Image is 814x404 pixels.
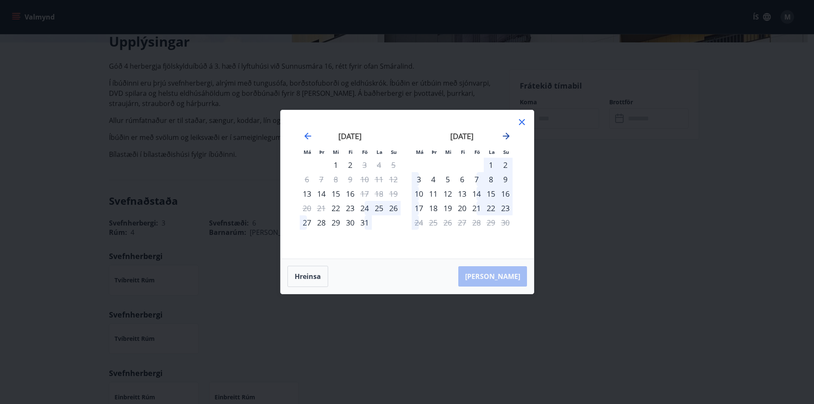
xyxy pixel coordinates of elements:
[372,201,386,215] td: Choose laugardagur, 25. október 2025 as your check-in date. It’s available.
[469,215,484,230] td: Not available. föstudagur, 28. nóvember 2025
[372,158,386,172] td: Not available. laugardagur, 4. október 2025
[343,215,357,230] div: 30
[412,172,426,187] td: Choose mánudagur, 3. nóvember 2025 as your check-in date. It’s available.
[304,149,311,155] small: Má
[300,172,314,187] td: Not available. mánudagur, 6. október 2025
[484,187,498,201] td: Choose laugardagur, 15. nóvember 2025 as your check-in date. It’s available.
[362,149,368,155] small: Fö
[469,201,484,215] td: Choose föstudagur, 21. nóvember 2025 as your check-in date. It’s available.
[314,172,329,187] td: Not available. þriðjudagur, 7. október 2025
[287,266,328,287] button: Hreinsa
[314,215,329,230] div: 28
[329,172,343,187] td: Not available. miðvikudagur, 8. október 2025
[343,172,357,187] td: Not available. fimmtudagur, 9. október 2025
[426,215,440,230] td: Not available. þriðjudagur, 25. nóvember 2025
[329,201,343,215] td: Choose miðvikudagur, 22. október 2025 as your check-in date. It’s available.
[455,187,469,201] td: Choose fimmtudagur, 13. nóvember 2025 as your check-in date. It’s available.
[343,215,357,230] td: Choose fimmtudagur, 30. október 2025 as your check-in date. It’s available.
[455,172,469,187] td: Choose fimmtudagur, 6. nóvember 2025 as your check-in date. It’s available.
[484,201,498,215] td: Choose laugardagur, 22. nóvember 2025 as your check-in date. It’s available.
[412,215,426,230] div: Aðeins útritun í boði
[372,172,386,187] td: Not available. laugardagur, 11. október 2025
[329,215,343,230] div: 29
[357,158,372,172] td: Not available. föstudagur, 3. október 2025
[455,201,469,215] div: 20
[440,201,455,215] div: 19
[426,187,440,201] td: Choose þriðjudagur, 11. nóvember 2025 as your check-in date. It’s available.
[376,149,382,155] small: La
[484,187,498,201] div: 15
[412,215,426,230] td: Not available. mánudagur, 24. nóvember 2025
[440,215,455,230] td: Not available. miðvikudagur, 26. nóvember 2025
[412,172,426,187] div: 3
[450,131,474,141] strong: [DATE]
[426,172,440,187] div: 4
[300,187,314,201] div: Aðeins innritun í boði
[484,172,498,187] div: 8
[386,172,401,187] td: Not available. sunnudagur, 12. október 2025
[314,201,329,215] td: Not available. þriðjudagur, 21. október 2025
[357,158,372,172] div: Aðeins útritun í boði
[440,187,455,201] div: 12
[498,215,513,230] td: Not available. sunnudagur, 30. nóvember 2025
[412,201,426,215] div: 17
[432,149,437,155] small: Þr
[412,201,426,215] td: Choose mánudagur, 17. nóvember 2025 as your check-in date. It’s available.
[357,201,372,215] div: 24
[501,131,511,141] div: Move forward to switch to the next month.
[426,201,440,215] td: Choose þriðjudagur, 18. nóvember 2025 as your check-in date. It’s available.
[498,172,513,187] td: Choose sunnudagur, 9. nóvember 2025 as your check-in date. It’s available.
[300,187,314,201] td: Choose mánudagur, 13. október 2025 as your check-in date. It’s available.
[386,201,401,215] div: 26
[343,201,357,215] td: Choose fimmtudagur, 23. október 2025 as your check-in date. It’s available.
[469,187,484,201] div: 14
[455,215,469,230] td: Not available. fimmtudagur, 27. nóvember 2025
[498,158,513,172] div: 2
[319,149,324,155] small: Þr
[440,172,455,187] td: Choose miðvikudagur, 5. nóvember 2025 as your check-in date. It’s available.
[291,120,524,248] div: Calendar
[343,158,357,172] td: Choose fimmtudagur, 2. október 2025 as your check-in date. It’s available.
[498,158,513,172] td: Choose sunnudagur, 2. nóvember 2025 as your check-in date. It’s available.
[372,201,386,215] div: 25
[484,158,498,172] div: 1
[329,187,343,201] div: 15
[300,215,314,230] td: Choose mánudagur, 27. október 2025 as your check-in date. It’s available.
[386,158,401,172] td: Not available. sunnudagur, 5. október 2025
[469,172,484,187] td: Choose föstudagur, 7. nóvember 2025 as your check-in date. It’s available.
[484,201,498,215] div: 22
[469,172,484,187] div: 7
[498,172,513,187] div: 9
[329,201,343,215] div: Aðeins innritun í boði
[440,187,455,201] td: Choose miðvikudagur, 12. nóvember 2025 as your check-in date. It’s available.
[498,187,513,201] div: 16
[338,131,362,141] strong: [DATE]
[498,187,513,201] td: Choose sunnudagur, 16. nóvember 2025 as your check-in date. It’s available.
[343,158,357,172] div: 2
[498,201,513,215] td: Choose sunnudagur, 23. nóvember 2025 as your check-in date. It’s available.
[343,187,357,201] div: 16
[484,158,498,172] td: Choose laugardagur, 1. nóvember 2025 as your check-in date. It’s available.
[503,149,509,155] small: Su
[357,201,372,215] td: Choose föstudagur, 24. október 2025 as your check-in date. It’s available.
[474,149,480,155] small: Fö
[357,187,372,201] td: Not available. föstudagur, 17. október 2025
[440,201,455,215] td: Choose miðvikudagur, 19. nóvember 2025 as your check-in date. It’s available.
[329,215,343,230] td: Choose miðvikudagur, 29. október 2025 as your check-in date. It’s available.
[343,187,357,201] td: Choose fimmtudagur, 16. október 2025 as your check-in date. It’s available.
[498,201,513,215] div: 23
[391,149,397,155] small: Su
[426,201,440,215] div: 18
[300,215,314,230] div: 27
[314,187,329,201] div: 14
[440,172,455,187] div: 5
[455,187,469,201] div: 13
[329,187,343,201] td: Choose miðvikudagur, 15. október 2025 as your check-in date. It’s available.
[357,215,372,230] div: 31
[461,149,465,155] small: Fi
[469,201,484,215] div: 21
[343,201,357,215] div: 23
[412,187,426,201] td: Choose mánudagur, 10. nóvember 2025 as your check-in date. It’s available.
[357,215,372,230] td: Choose föstudagur, 31. október 2025 as your check-in date. It’s available.
[386,187,401,201] td: Not available. sunnudagur, 19. október 2025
